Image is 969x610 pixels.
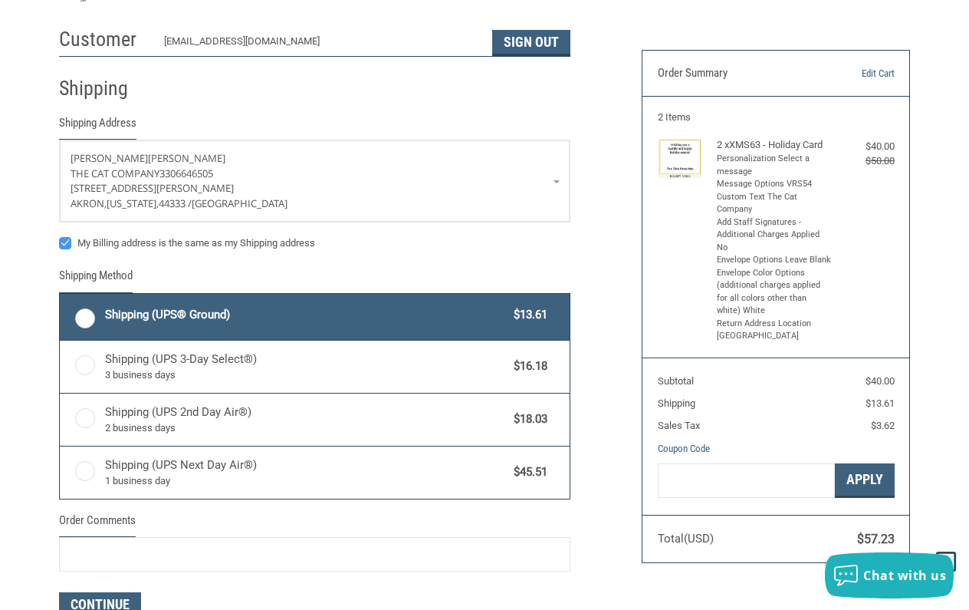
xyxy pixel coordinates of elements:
span: $57.23 [857,532,895,546]
span: Shipping (UPS Next Day Air®) [105,457,507,489]
legend: Shipping Method [59,267,133,292]
button: Chat with us [825,552,954,598]
span: Sales Tax [658,420,700,431]
a: Edit Cart [818,66,894,81]
span: 2 business days [105,420,507,436]
legend: Shipping Address [59,114,136,140]
h4: 2 x XMS63 - Holiday Card [717,139,832,151]
span: $13.61 [866,397,895,409]
span: $16.18 [506,358,547,375]
label: My Billing address is the same as my Shipping address [59,237,570,249]
li: Personalization Select a message [717,153,832,178]
h2: Shipping [59,76,149,101]
span: [US_STATE], [107,196,159,210]
li: Custom Text The Cat Company [717,191,832,216]
span: 44333 / [159,196,192,210]
span: 3306646505 [159,167,213,180]
div: $40.00 [835,139,894,154]
span: $45.51 [506,463,547,481]
h3: Order Summary [658,66,819,81]
span: [GEOGRAPHIC_DATA] [192,196,287,210]
span: 1 business day [105,473,507,489]
span: $13.61 [506,306,547,324]
a: Enter or select a different address [60,140,570,222]
a: Coupon Code [658,443,710,454]
span: Shipping (UPS 2nd Day Air®) [105,404,507,436]
div: [EMAIL_ADDRESS][DOMAIN_NAME] [164,34,478,56]
span: Subtotal [658,375,694,387]
span: THE CAT COMPANY [71,167,159,180]
li: Add Staff Signatures - Additional Charges Applied No [717,216,832,255]
li: Return Address Location [GEOGRAPHIC_DATA] [717,318,832,343]
li: Envelope Color Options (additional charges applied for all colors other than white) White [717,267,832,318]
input: Gift Certificate or Coupon Code [658,463,835,498]
span: Shipping (UPS 3-Day Select®) [105,351,507,383]
span: $3.62 [871,420,895,431]
span: $40.00 [866,375,895,387]
legend: Order Comments [59,512,136,537]
span: Shipping [658,397,695,409]
span: [PERSON_NAME] [71,151,148,165]
div: $50.00 [835,153,894,169]
span: Total (USD) [658,532,714,546]
span: [PERSON_NAME] [148,151,225,165]
span: $18.03 [506,411,547,428]
h2: Customer [59,27,149,52]
span: AKRON, [71,196,107,210]
button: Apply [835,463,895,498]
span: Shipping (UPS® Ground) [105,306,507,324]
span: [STREET_ADDRESS][PERSON_NAME] [71,181,234,195]
li: Message Options VRS54 [717,178,832,191]
li: Envelope Options Leave Blank [717,254,832,267]
button: Sign Out [492,30,570,56]
h3: 2 Items [658,111,895,124]
span: Chat with us [863,567,946,584]
span: 3 business days [105,368,507,383]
